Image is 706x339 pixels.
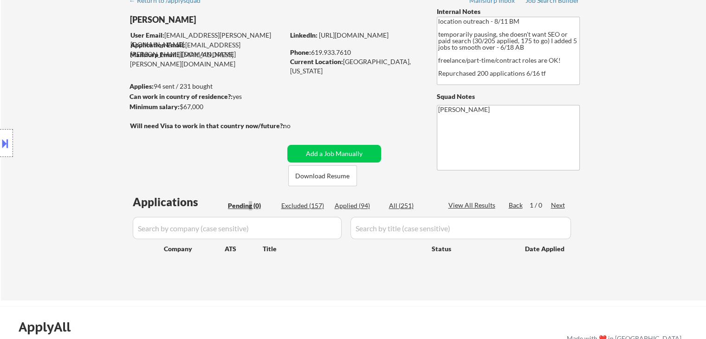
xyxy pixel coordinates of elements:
[133,196,225,208] div: Applications
[389,201,435,210] div: All (251)
[525,244,566,254] div: Date Applied
[130,50,284,68] div: [EMAIL_ADDRESS][PERSON_NAME][DOMAIN_NAME]
[130,82,284,91] div: 94 sent / 231 bought
[287,145,381,163] button: Add a Job Manually
[130,31,284,49] div: [EMAIL_ADDRESS][PERSON_NAME][DOMAIN_NAME]
[130,51,178,59] strong: Mailslurp Email:
[290,31,317,39] strong: LinkedIn:
[319,31,389,39] a: [URL][DOMAIN_NAME]
[130,14,321,26] div: [PERSON_NAME]
[290,57,421,75] div: [GEOGRAPHIC_DATA], [US_STATE]
[437,92,580,101] div: Squad Notes
[551,201,566,210] div: Next
[263,244,423,254] div: Title
[130,92,233,100] strong: Can work in country of residence?:
[133,217,342,239] input: Search by company (case sensitive)
[335,201,381,210] div: Applied (94)
[290,48,421,57] div: 619.933.7610
[530,201,551,210] div: 1 / 0
[290,58,343,65] strong: Current Location:
[448,201,498,210] div: View All Results
[432,240,512,257] div: Status
[130,40,284,59] div: [EMAIL_ADDRESS][PERSON_NAME][DOMAIN_NAME]
[19,319,81,335] div: ApplyAll
[288,165,357,186] button: Download Resume
[350,217,571,239] input: Search by title (case sensitive)
[130,102,284,111] div: $67,000
[130,31,164,39] strong: User Email:
[164,244,225,254] div: Company
[225,244,263,254] div: ATS
[130,122,285,130] strong: Will need Visa to work in that country now/future?:
[228,201,274,210] div: Pending (0)
[281,201,328,210] div: Excluded (157)
[283,121,310,130] div: no
[130,92,281,101] div: yes
[437,7,580,16] div: Internal Notes
[290,48,311,56] strong: Phone:
[509,201,524,210] div: Back
[130,41,185,49] strong: Application Email:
